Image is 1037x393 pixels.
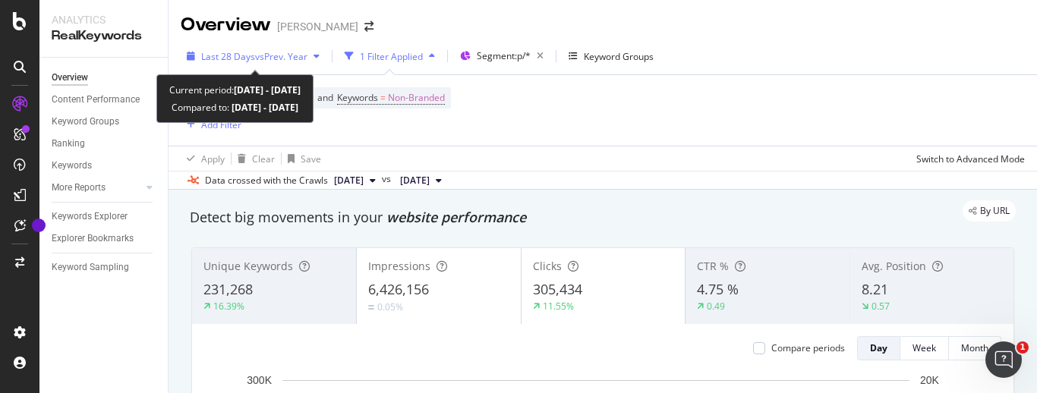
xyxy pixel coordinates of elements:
div: Ranking [52,136,85,152]
div: Current period: [169,81,301,99]
div: Keyword Groups [52,114,119,130]
button: Save [282,146,321,171]
div: RealKeywords [52,27,156,45]
div: 16.39% [213,300,244,313]
span: vs [382,172,394,186]
button: Apply [181,146,225,171]
div: Content Performance [52,92,140,108]
a: Content Performance [52,92,157,108]
button: Add Filter [181,115,241,134]
a: Overview [52,70,157,86]
button: Switch to Advanced Mode [910,146,1025,171]
span: Keywords [337,91,378,104]
span: vs Prev. Year [255,50,307,63]
span: Segment: p/* [477,49,531,62]
span: = [380,91,386,104]
div: Save [301,152,321,165]
span: 2025 Sep. 29th [334,174,364,187]
div: Keywords Explorer [52,209,128,225]
span: Non-Branded [388,87,445,108]
div: More Reports [52,180,106,196]
div: Apply [201,152,225,165]
iframe: Intercom live chat [985,341,1022,378]
button: Month [949,336,1001,360]
div: Keyword Groups [584,50,654,63]
a: More Reports [52,180,142,196]
a: Keyword Groups [52,114,157,130]
b: [DATE] - [DATE] [229,101,298,114]
div: Explorer Bookmarks [52,231,134,247]
span: Avg. Position [862,259,926,273]
text: 300K [247,374,272,386]
a: Explorer Bookmarks [52,231,157,247]
span: Impressions [368,259,430,273]
div: 0.49 [707,300,725,313]
div: Tooltip anchor [32,219,46,232]
span: 305,434 [533,280,582,298]
span: 1 [1017,341,1029,354]
a: Keyword Sampling [52,259,157,275]
span: Clicks [533,259,562,273]
div: Overview [52,70,88,86]
a: Keywords [52,158,157,174]
div: Week [912,341,936,354]
button: Clear [232,146,275,171]
div: Compared to: [172,99,298,116]
div: Keywords [52,158,92,174]
button: 1 Filter Applied [339,44,441,68]
div: Overview [181,12,271,38]
span: Unique Keywords [203,259,293,273]
b: [DATE] - [DATE] [234,83,301,96]
span: CTR % [697,259,729,273]
span: 8.21 [862,280,888,298]
button: Segment:p/* [454,44,550,68]
span: 4.75 % [697,280,739,298]
div: 0.05% [377,300,403,313]
button: [DATE] [328,171,382,190]
div: Add Filter [201,118,241,131]
div: 0.57 [872,300,890,313]
div: Day [870,341,887,354]
img: Equal [368,305,374,310]
a: Keywords Explorer [52,209,157,225]
button: Keyword Groups [563,44,660,68]
div: legacy label [963,200,1016,222]
div: Data crossed with the Crawls [205,174,328,187]
span: By URL [980,206,1010,215]
div: 11.55% [543,300,574,313]
text: 20K [920,374,940,386]
div: Switch to Advanced Mode [916,152,1025,165]
a: Ranking [52,136,157,152]
div: Clear [252,152,275,165]
button: Last 28 DaysvsPrev. Year [181,44,326,68]
button: [DATE] [394,171,448,190]
div: Compare periods [771,341,845,354]
button: Day [857,336,900,360]
span: 6,426,156 [368,280,429,298]
div: Analytics [52,12,156,27]
span: and [317,91,333,104]
div: arrow-right-arrow-left [364,21,374,32]
button: Week [900,336,949,360]
div: Month [961,341,988,354]
span: 231,268 [203,280,253,298]
span: 2024 Sep. 9th [400,174,430,187]
div: [PERSON_NAME] [277,19,358,34]
div: Keyword Sampling [52,259,129,275]
span: Last 28 Days [201,50,255,63]
div: 1 Filter Applied [360,50,423,63]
